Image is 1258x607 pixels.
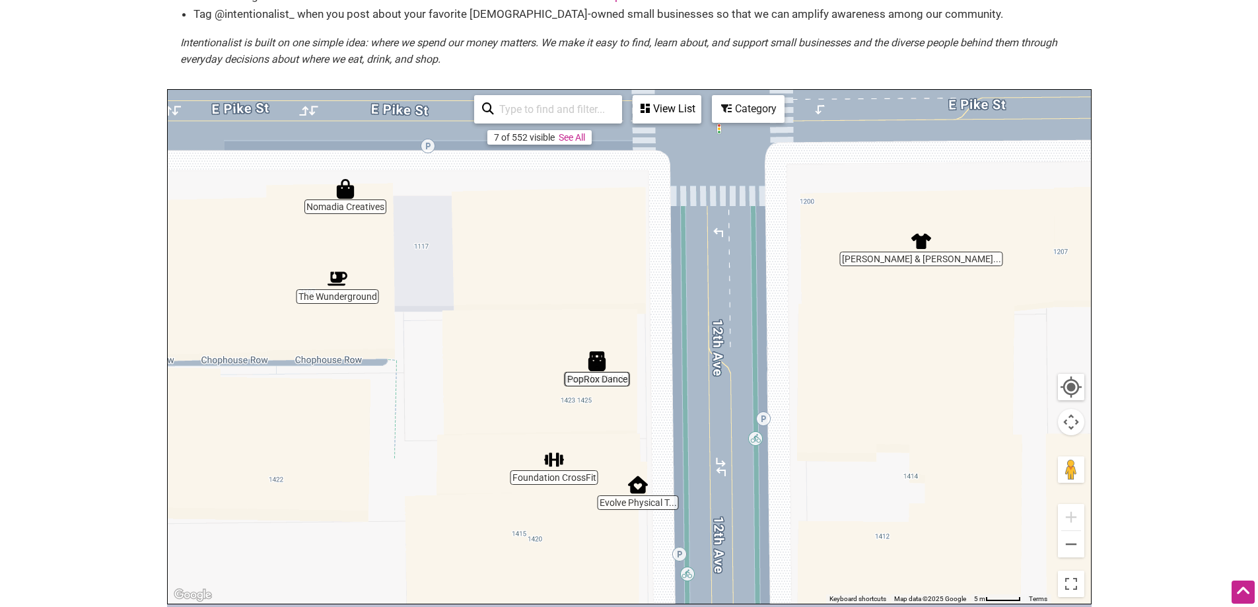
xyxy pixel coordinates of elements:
button: Keyboard shortcuts [829,594,886,604]
div: The Wunderground [328,269,347,289]
button: Toggle fullscreen view [1057,569,1086,598]
div: Sergius & Bacchus Menswear [911,231,931,251]
a: Open this area in Google Maps (opens a new window) [171,587,215,604]
div: Filter by category [712,95,785,123]
div: See a list of the visible businesses [633,95,701,124]
span: 5 m [974,595,985,602]
div: View List [634,96,700,122]
img: Google [171,587,215,604]
button: Map Scale: 5 m per 50 pixels [970,594,1025,604]
button: Map camera controls [1058,409,1084,435]
button: Zoom in [1058,504,1084,530]
div: Category [713,96,783,122]
button: Zoom out [1058,531,1084,557]
a: See All [559,132,585,143]
div: Scroll Back to Top [1232,581,1255,604]
button: Your Location [1058,374,1084,400]
button: Drag Pegman onto the map to open Street View [1058,456,1084,483]
span: Map data ©2025 Google [894,595,966,602]
a: Terms (opens in new tab) [1029,595,1047,602]
input: Type to find and filter... [494,96,614,122]
li: Tag @intentionalist_ when you post about your favorite [DEMOGRAPHIC_DATA]-owned small businesses ... [193,5,1078,23]
div: PopRox Dance [587,351,607,371]
em: Intentionalist is built on one simple idea: where we spend our money matters. We make it easy to ... [180,36,1057,66]
div: Nomadia Creatives [335,179,355,199]
div: Evolve Physical Therapy [628,475,648,495]
div: Type to search and filter [474,95,622,124]
div: 7 of 552 visible [494,132,555,143]
div: Foundation CrossFit [544,450,564,470]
